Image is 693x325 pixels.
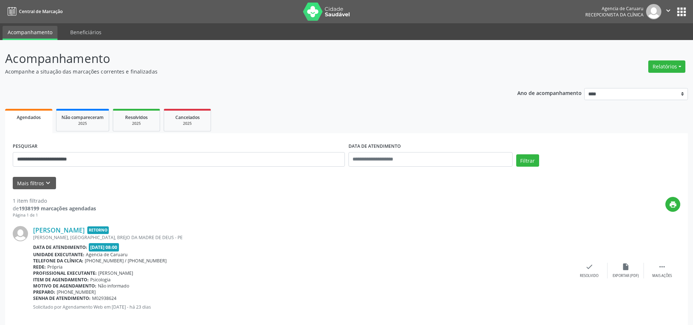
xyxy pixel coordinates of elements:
[5,49,483,68] p: Acompanhamento
[580,273,598,278] div: Resolvido
[65,26,107,39] a: Beneficiários
[33,289,55,295] b: Preparo:
[665,197,680,212] button: print
[648,60,685,73] button: Relatórios
[175,114,200,120] span: Cancelados
[98,283,129,289] span: Não informado
[5,68,483,75] p: Acompanhe a situação das marcações correntes e finalizadas
[47,264,63,270] span: Própria
[622,263,630,271] i: insert_drive_file
[19,8,63,15] span: Central de Marcação
[19,205,96,212] strong: 1938199 marcações agendadas
[33,270,97,276] b: Profissional executante:
[33,295,91,301] b: Senha de atendimento:
[33,264,46,270] b: Rede:
[33,258,83,264] b: Telefone da clínica:
[13,205,96,212] div: de
[90,277,111,283] span: Psicologia
[87,226,109,234] span: Retorno
[675,5,688,18] button: apps
[33,283,96,289] b: Motivo de agendamento:
[61,121,104,126] div: 2025
[89,243,119,251] span: [DATE] 08:00
[613,273,639,278] div: Exportar (PDF)
[33,251,84,258] b: Unidade executante:
[585,263,593,271] i: check
[13,226,28,241] img: img
[33,244,87,250] b: Data de atendimento:
[33,304,571,310] p: Solicitado por Agendamento Web em [DATE] - há 23 dias
[17,114,41,120] span: Agendados
[585,12,644,18] span: Recepcionista da clínica
[33,226,85,234] a: [PERSON_NAME]
[44,179,52,187] i: keyboard_arrow_down
[517,88,582,97] p: Ano de acompanhamento
[13,212,96,218] div: Página 1 de 1
[118,121,155,126] div: 2025
[669,201,677,209] i: print
[61,114,104,120] span: Não compareceram
[33,277,89,283] b: Item de agendamento:
[646,4,661,19] img: img
[57,289,96,295] span: [PHONE_NUMBER]
[13,141,37,152] label: PESQUISAR
[5,5,63,17] a: Central de Marcação
[3,26,57,40] a: Acompanhamento
[98,270,133,276] span: [PERSON_NAME]
[125,114,148,120] span: Resolvidos
[13,177,56,190] button: Mais filtroskeyboard_arrow_down
[86,251,128,258] span: Agencia de Caruaru
[652,273,672,278] div: Mais ações
[516,154,539,167] button: Filtrar
[661,4,675,19] button: 
[85,258,167,264] span: [PHONE_NUMBER] / [PHONE_NUMBER]
[658,263,666,271] i: 
[92,295,116,301] span: M02938624
[664,7,672,15] i: 
[13,197,96,205] div: 1 item filtrado
[33,234,571,241] div: [PERSON_NAME], [GEOGRAPHIC_DATA], BREJO DA MADRE DE DEUS - PE
[169,121,206,126] div: 2025
[349,141,401,152] label: DATA DE ATENDIMENTO
[585,5,644,12] div: Agencia de Caruaru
